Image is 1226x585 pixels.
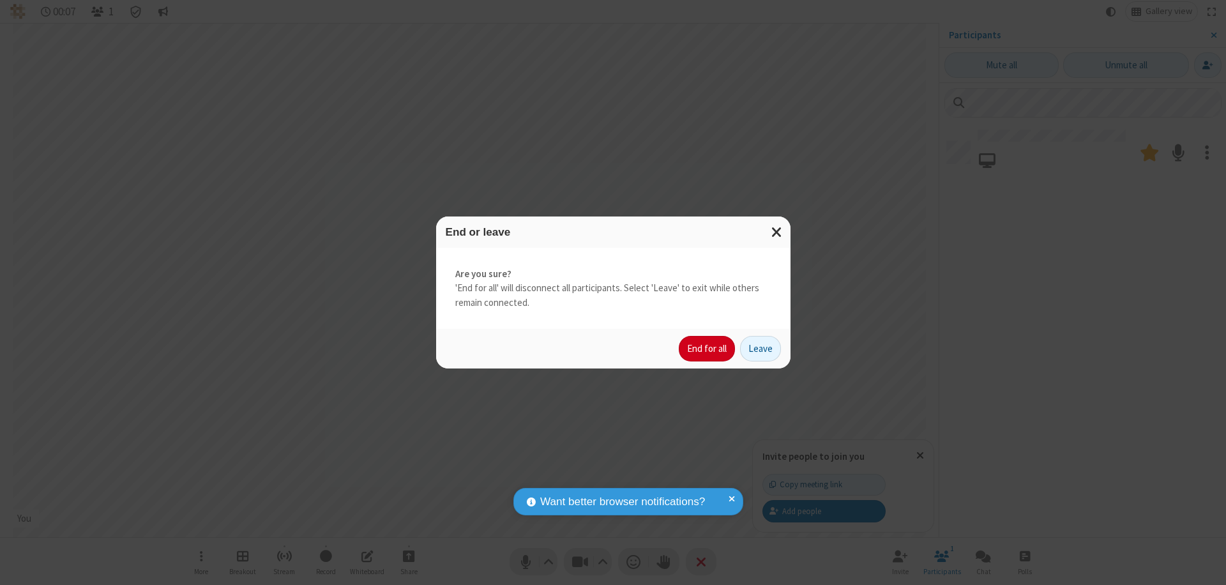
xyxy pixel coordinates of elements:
div: 'End for all' will disconnect all participants. Select 'Leave' to exit while others remain connec... [436,248,791,330]
button: End for all [679,336,735,361]
span: Want better browser notifications? [540,494,705,510]
h3: End or leave [446,226,781,238]
strong: Are you sure? [455,267,771,282]
button: Close modal [764,217,791,248]
button: Leave [740,336,781,361]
